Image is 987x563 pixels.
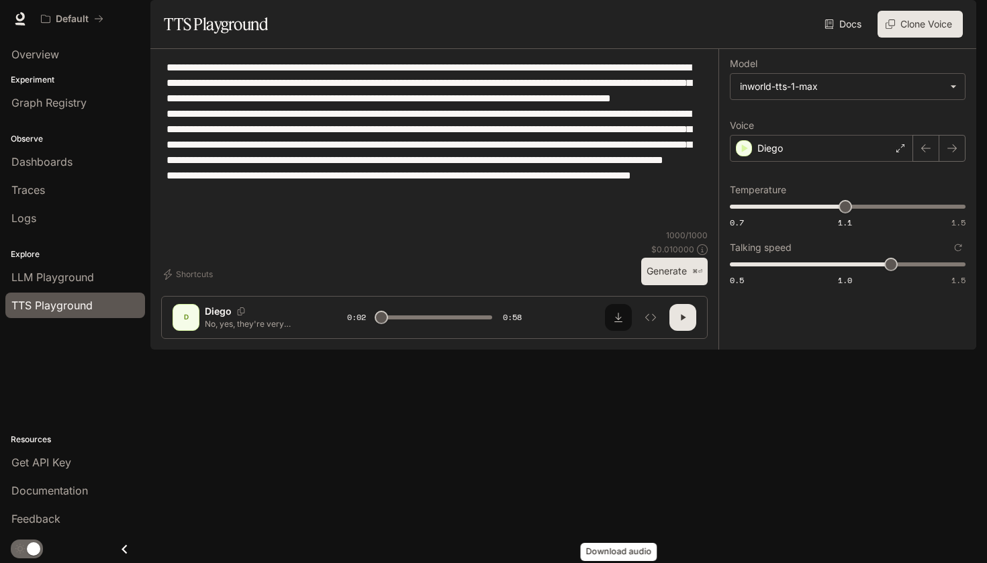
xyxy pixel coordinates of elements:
[637,304,664,331] button: Inspect
[730,217,744,228] span: 0.7
[951,217,966,228] span: 1.5
[161,264,218,285] button: Shortcuts
[838,217,852,228] span: 1.1
[951,274,966,286] span: 1.5
[164,11,268,38] h1: TTS Playground
[731,74,965,99] div: inworld-tts-1-max
[605,304,632,331] button: Download audio
[730,121,754,130] p: Voice
[503,311,522,324] span: 0:58
[822,11,867,38] a: Docs
[641,258,708,285] button: Generate⌘⏎
[730,274,744,286] span: 0.5
[175,307,197,328] div: D
[838,274,852,286] span: 1.0
[581,543,657,561] div: Download audio
[205,318,315,329] p: No, yes, they're very different experiences, very different, you know, [PERSON_NAME]? Playing for...
[56,13,89,25] p: Default
[730,243,792,252] p: Talking speed
[205,305,232,318] p: Diego
[951,240,966,255] button: Reset to default
[232,307,250,315] button: Copy Voice ID
[878,11,963,38] button: Clone Voice
[757,142,783,155] p: Diego
[692,268,702,276] p: ⌘⏎
[740,80,943,93] div: inworld-tts-1-max
[35,5,109,32] button: All workspaces
[730,185,786,195] p: Temperature
[347,311,366,324] span: 0:02
[730,59,757,68] p: Model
